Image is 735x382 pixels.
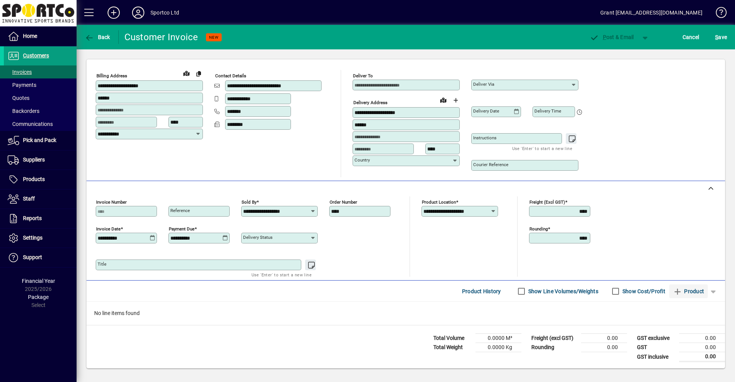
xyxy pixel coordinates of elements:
[169,226,194,232] mat-label: Payment due
[679,343,725,352] td: 0.00
[633,352,679,362] td: GST inclusive
[252,270,312,279] mat-hint: Use 'Enter' to start a new line
[715,34,718,40] span: S
[23,33,37,39] span: Home
[713,30,729,44] button: Save
[23,176,45,182] span: Products
[77,30,119,44] app-page-header-button: Back
[193,67,205,80] button: Copy to Delivery address
[430,334,475,343] td: Total Volume
[473,108,499,114] mat-label: Delivery date
[22,278,55,284] span: Financial Year
[330,199,357,205] mat-label: Order number
[4,248,77,267] a: Support
[4,150,77,170] a: Suppliers
[8,69,32,75] span: Invoices
[126,6,150,20] button: Profile
[4,27,77,46] a: Home
[430,343,475,352] td: Total Weight
[4,118,77,131] a: Communications
[473,135,497,140] mat-label: Instructions
[124,31,198,43] div: Customer Invoice
[4,65,77,78] a: Invoices
[354,157,370,163] mat-label: Country
[633,334,679,343] td: GST exclusive
[150,7,179,19] div: Sportco Ltd
[96,199,127,205] mat-label: Invoice number
[528,334,581,343] td: Freight (excl GST)
[621,287,665,295] label: Show Cost/Profit
[673,285,704,297] span: Product
[581,343,627,352] td: 0.00
[98,261,106,267] mat-label: Title
[242,199,256,205] mat-label: Sold by
[23,254,42,260] span: Support
[4,91,77,104] a: Quotes
[529,226,548,232] mat-label: Rounding
[473,162,508,167] mat-label: Courier Reference
[85,34,110,40] span: Back
[4,229,77,248] a: Settings
[449,94,462,106] button: Choose address
[8,95,29,101] span: Quotes
[4,78,77,91] a: Payments
[669,284,708,298] button: Product
[475,343,521,352] td: 0.0000 Kg
[28,294,49,300] span: Package
[23,196,35,202] span: Staff
[679,334,725,343] td: 0.00
[581,334,627,343] td: 0.00
[8,121,53,127] span: Communications
[8,82,36,88] span: Payments
[600,7,702,19] div: Grant [EMAIL_ADDRESS][DOMAIN_NAME]
[23,157,45,163] span: Suppliers
[4,189,77,209] a: Staff
[475,334,521,343] td: 0.0000 M³
[527,287,598,295] label: Show Line Volumes/Weights
[437,94,449,106] a: View on map
[603,34,606,40] span: P
[23,137,56,143] span: Pick and Pack
[23,52,49,59] span: Customers
[4,170,77,189] a: Products
[529,199,565,205] mat-label: Freight (excl GST)
[679,352,725,362] td: 0.00
[586,30,638,44] button: Post & Email
[528,343,581,352] td: Rounding
[243,235,273,240] mat-label: Delivery status
[180,67,193,79] a: View on map
[715,31,727,43] span: ave
[209,35,219,40] span: NEW
[101,6,126,20] button: Add
[23,215,42,221] span: Reports
[459,284,504,298] button: Product History
[4,209,77,228] a: Reports
[87,302,725,325] div: No line items found
[462,285,501,297] span: Product History
[96,226,121,232] mat-label: Invoice date
[4,131,77,150] a: Pick and Pack
[681,30,701,44] button: Cancel
[534,108,561,114] mat-label: Delivery time
[633,343,679,352] td: GST
[170,208,190,213] mat-label: Reference
[710,2,725,26] a: Knowledge Base
[4,104,77,118] a: Backorders
[422,199,456,205] mat-label: Product location
[353,73,373,78] mat-label: Deliver To
[8,108,39,114] span: Backorders
[23,235,42,241] span: Settings
[473,82,494,87] mat-label: Deliver via
[590,34,634,40] span: ost & Email
[83,30,112,44] button: Back
[512,144,572,153] mat-hint: Use 'Enter' to start a new line
[683,31,699,43] span: Cancel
